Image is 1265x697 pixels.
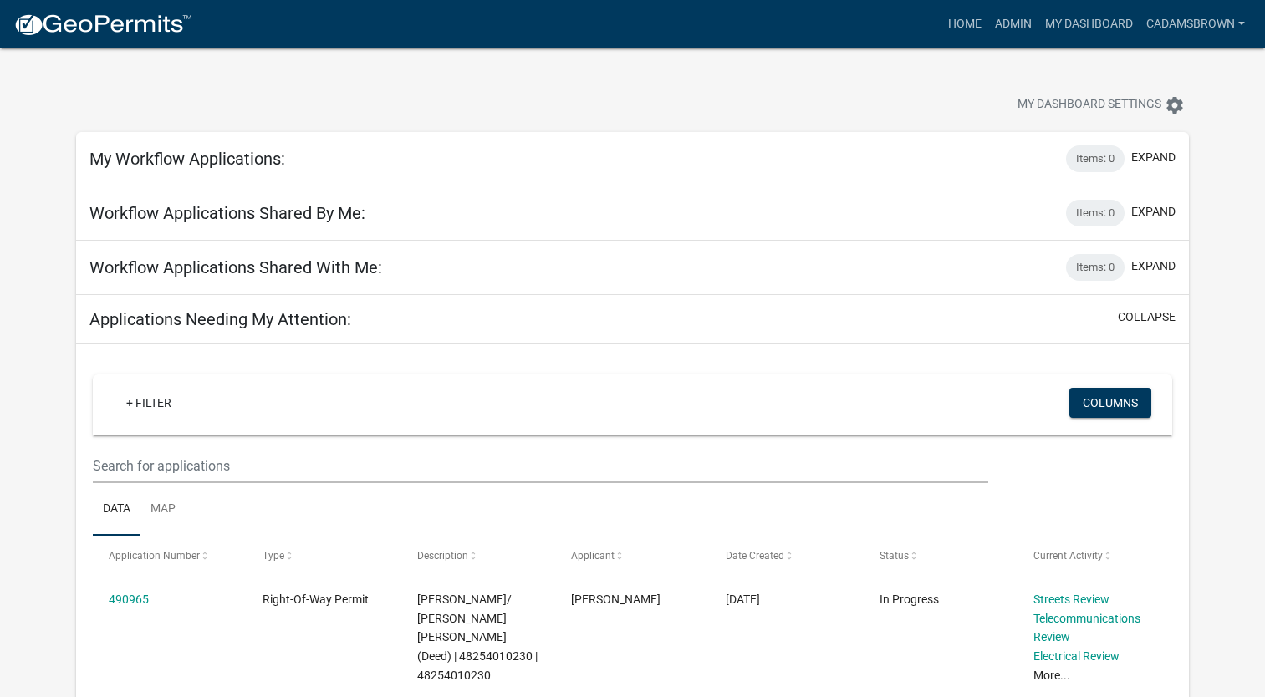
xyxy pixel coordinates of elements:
button: expand [1131,203,1176,221]
a: cadamsbrown [1140,8,1252,40]
input: Search for applications [93,449,988,483]
span: Date Created [726,550,784,562]
span: In Progress [880,593,939,606]
span: Status [880,550,909,562]
a: Electrical Review [1033,649,1120,663]
i: settings [1165,95,1185,115]
datatable-header-cell: Application Number [93,536,247,576]
span: 10/10/2025 [726,593,760,606]
a: My Dashboard [1038,8,1140,40]
datatable-header-cell: Applicant [555,536,709,576]
span: MORROW, ADDAM MICHAEL/ AMANDA JOELLE (Deed) | 48254010230 | 48254010230 [417,593,538,682]
a: Data [93,483,140,537]
span: Description [417,550,468,562]
span: Type [263,550,284,562]
span: Sherice Mangum [571,593,661,606]
datatable-header-cell: Description [401,536,555,576]
a: Telecommunications Review [1033,612,1140,644]
button: collapse [1118,308,1176,326]
span: My Dashboard Settings [1018,95,1161,115]
div: Items: 0 [1066,145,1125,172]
a: + Filter [113,388,185,418]
a: Home [941,8,988,40]
button: Columns [1069,388,1151,418]
a: Admin [988,8,1038,40]
span: Application Number [109,550,200,562]
h5: My Workflow Applications: [89,149,285,169]
span: Current Activity [1033,550,1103,562]
a: More... [1033,669,1070,682]
datatable-header-cell: Date Created [709,536,863,576]
a: 490965 [109,593,149,606]
div: Items: 0 [1066,200,1125,226]
datatable-header-cell: Type [247,536,400,576]
div: Items: 0 [1066,254,1125,281]
a: Streets Review [1033,593,1109,606]
a: Map [140,483,186,537]
h5: Workflow Applications Shared By Me: [89,203,365,223]
datatable-header-cell: Current Activity [1018,536,1171,576]
h5: Applications Needing My Attention: [89,309,351,329]
span: Right-Of-Way Permit [263,593,369,606]
h5: Workflow Applications Shared With Me: [89,257,382,277]
span: Applicant [571,550,615,562]
button: expand [1131,257,1176,275]
datatable-header-cell: Status [864,536,1018,576]
button: expand [1131,149,1176,166]
button: My Dashboard Settingssettings [1004,89,1198,121]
